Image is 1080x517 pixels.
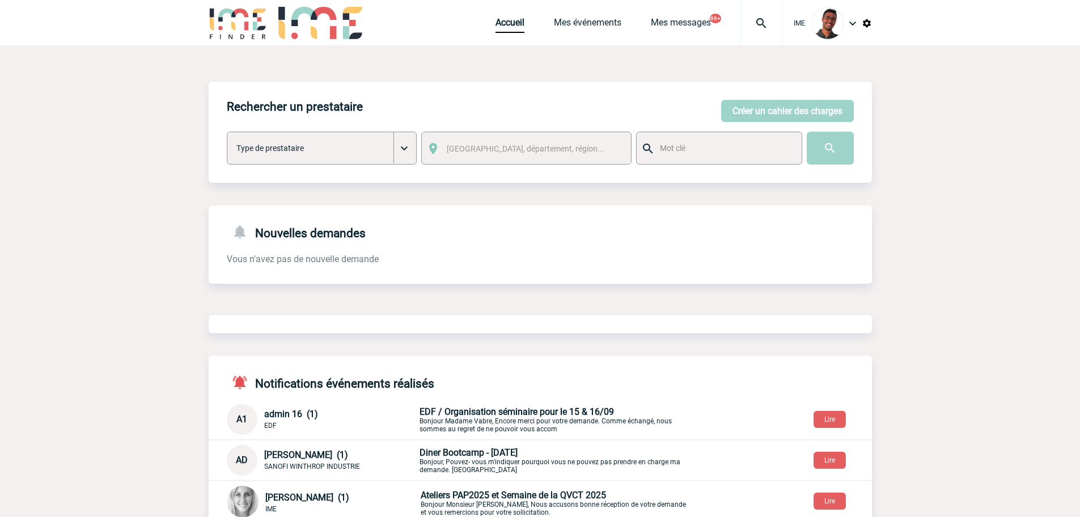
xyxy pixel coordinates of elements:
button: Lire [814,452,846,469]
button: 99+ [710,14,721,23]
a: Lire [804,454,855,465]
div: Conversation privée : Client - Agence [227,404,872,435]
button: Lire [814,493,846,510]
span: EDF / Organisation séminaire pour le 15 & 16/09 [420,406,614,417]
span: AD [236,455,248,465]
span: SANOFI WINTHROP INDUSTRIE [264,463,360,470]
span: Ateliers PAP2025 et Semaine de la QVCT 2025 [421,490,606,501]
span: IME [794,19,805,27]
a: Mes messages [651,17,711,33]
p: Bonjour, Pouvez- vous m'indiquer pourquoi vous ne pouvez pas prendre en charge ma demande. [GEOGR... [420,447,686,474]
span: admin 16 (1) [264,409,318,419]
span: A1 [236,414,247,424]
span: [GEOGRAPHIC_DATA], département, région... [447,144,604,153]
div: Conversation privée : Client - Agence [227,445,872,476]
a: [PERSON_NAME] (1) IME Ateliers PAP2025 et Semaine de la QVCT 2025Bonjour Monsieur [PERSON_NAME], ... [227,497,687,507]
input: Mot clé [657,141,791,155]
span: EDF [264,422,277,430]
span: IME [265,505,277,513]
span: Vous n'avez pas de nouvelle demande [227,254,379,264]
img: 124970-0.jpg [812,7,844,39]
img: IME-Finder [209,7,268,39]
input: Submit [807,132,854,165]
a: AD [PERSON_NAME] (1) SANOFI WINTHROP INDUSTRIE Diner Bootcamp - [DATE]Bonjour, Pouvez- vous m'ind... [227,454,686,465]
a: Lire [804,495,855,506]
img: notifications-24-px-g.png [231,224,255,240]
button: Lire [814,411,846,428]
a: Mes événements [554,17,621,33]
h4: Rechercher un prestataire [227,100,363,114]
img: notifications-active-24-px-r.png [231,374,255,390]
h4: Notifications événements réalisés [227,374,434,390]
h4: Nouvelles demandes [227,224,366,240]
span: Diner Bootcamp - [DATE] [420,447,518,458]
a: A1 admin 16 (1) EDF EDF / Organisation séminaire pour le 15 & 16/09Bonjour Madame Vabre, Encore m... [227,413,686,424]
a: Accueil [495,17,524,33]
span: [PERSON_NAME] (1) [264,449,348,460]
a: Lire [804,413,855,424]
p: Bonjour Madame Vabre, Encore merci pour votre demande. Comme échangé, nous sommes au regret de ne... [420,406,686,433]
span: [PERSON_NAME] (1) [265,492,349,503]
p: Bonjour Monsieur [PERSON_NAME], Nous accusons bonne réception de votre demande et vous remercions... [421,490,687,516]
